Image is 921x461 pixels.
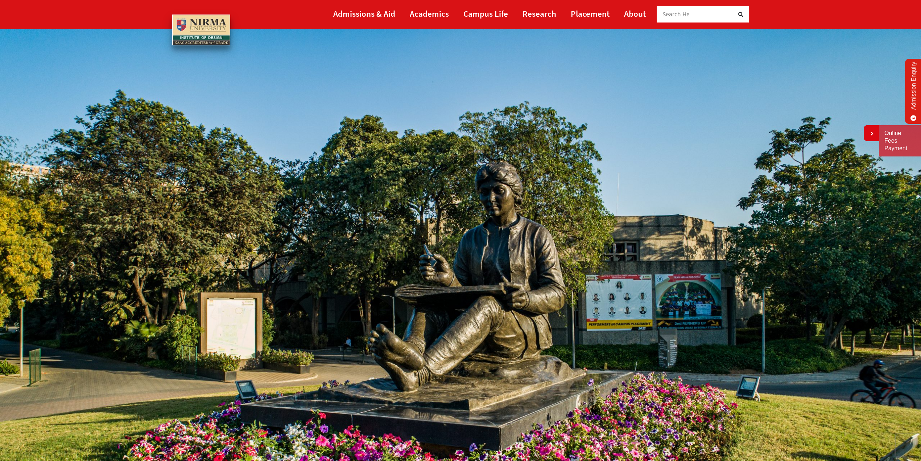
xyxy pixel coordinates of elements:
a: About [624,5,646,22]
span: Search He [662,10,690,18]
a: Admissions & Aid [333,5,395,22]
a: Research [523,5,556,22]
a: Placement [571,5,610,22]
a: Academics [410,5,449,22]
a: Campus Life [463,5,508,22]
a: Online Fees Payment [884,130,916,152]
img: main_logo [172,15,230,46]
